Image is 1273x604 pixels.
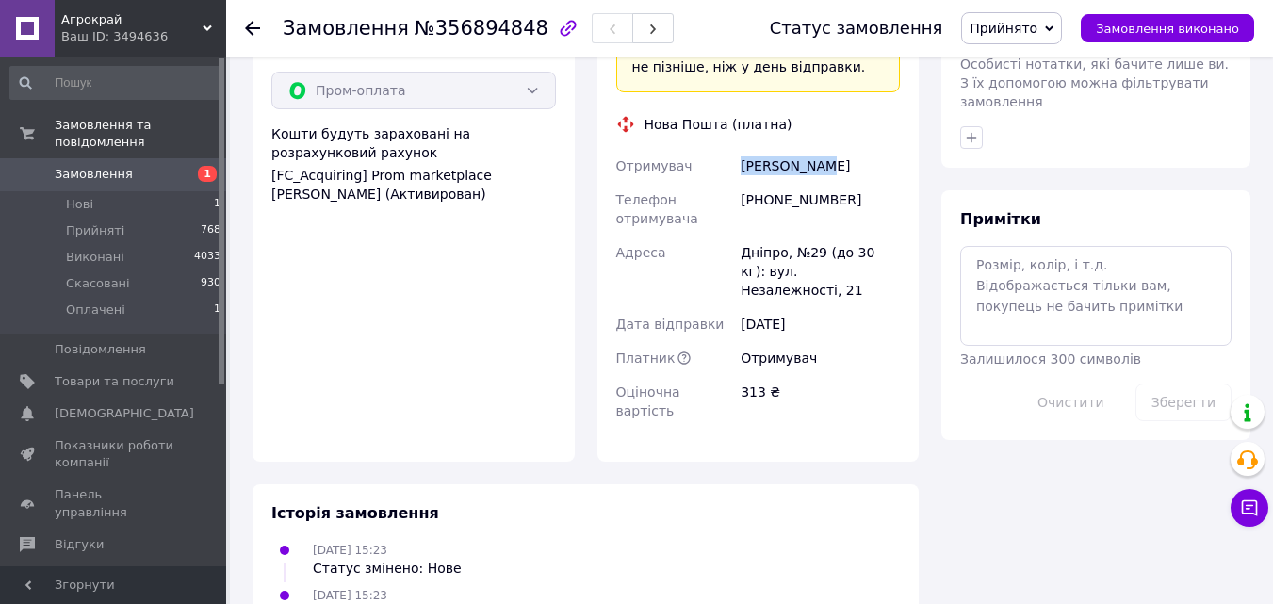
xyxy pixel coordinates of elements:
[55,341,146,358] span: Повідомлення
[737,307,904,341] div: [DATE]
[61,28,226,45] div: Ваш ID: 3494636
[737,375,904,428] div: 313 ₴
[61,11,203,28] span: Агрокрай
[640,115,797,134] div: Нова Пошта (платна)
[214,196,220,213] span: 1
[55,373,174,390] span: Товари та послуги
[201,222,220,239] span: 768
[201,275,220,292] span: 930
[194,249,220,266] span: 4033
[313,544,387,557] span: [DATE] 15:23
[1096,22,1239,36] span: Замовлення виконано
[214,302,220,318] span: 1
[271,124,556,204] div: Кошти будуть зараховані на розрахунковий рахунок
[960,57,1229,109] span: Особисті нотатки, які бачите лише ви. З їх допомогою можна фільтрувати замовлення
[55,437,174,471] span: Показники роботи компанії
[616,245,666,260] span: Адреса
[1231,489,1268,527] button: Чат з покупцем
[55,117,226,151] span: Замовлення та повідомлення
[415,17,548,40] span: №356894848
[66,249,124,266] span: Виконані
[616,384,680,418] span: Оціночна вартість
[55,536,104,553] span: Відгуки
[313,589,387,602] span: [DATE] 15:23
[66,275,130,292] span: Скасовані
[245,19,260,38] div: Повернутися назад
[271,166,556,204] div: [FC_Acquiring] Prom marketplace [PERSON_NAME] (Активирован)
[271,504,439,522] span: Історія замовлення
[616,158,693,173] span: Отримувач
[66,222,124,239] span: Прийняті
[737,149,904,183] div: [PERSON_NAME]
[960,210,1041,228] span: Примітки
[66,196,93,213] span: Нові
[737,236,904,307] div: Дніпро, №29 (до 30 кг): вул. Незалежності, 21
[55,405,194,422] span: [DEMOGRAPHIC_DATA]
[55,486,174,520] span: Панель управління
[9,66,222,100] input: Пошук
[55,166,133,183] span: Замовлення
[616,192,698,226] span: Телефон отримувача
[616,317,725,332] span: Дата відправки
[616,351,676,366] span: Платник
[198,166,217,182] span: 1
[737,183,904,236] div: [PHONE_NUMBER]
[737,341,904,375] div: Отримувач
[1081,14,1254,42] button: Замовлення виконано
[283,17,409,40] span: Замовлення
[970,21,1037,36] span: Прийнято
[960,351,1141,367] span: Залишилося 300 символів
[770,19,943,38] div: Статус замовлення
[66,302,125,318] span: Оплачені
[313,559,462,578] div: Статус змінено: Нове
